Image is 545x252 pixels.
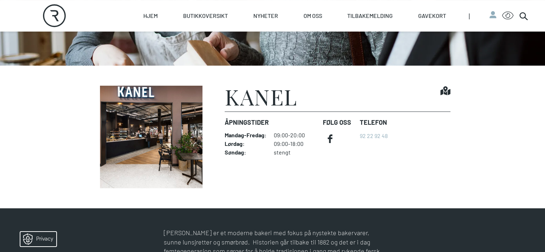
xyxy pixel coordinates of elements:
[323,118,354,127] dt: FØLG OSS
[225,132,267,139] dt: Mandag - Fredag :
[274,132,317,139] dd: 09:00-20:00
[520,138,545,143] details: Attribution
[274,149,317,156] dd: stengt
[225,140,267,147] dt: Lørdag :
[225,86,297,107] h1: KANEL
[225,149,267,156] dt: Søndag :
[521,139,539,143] div: © Mappedin
[7,229,66,248] iframe: Manage Preferences
[360,132,388,139] a: 92 22 92 48
[502,10,513,22] button: Open Accessibility Menu
[225,118,317,127] dt: Åpningstider
[360,118,388,127] dt: Telefon
[274,140,317,147] dd: 09:00-18:00
[323,132,337,146] a: facebook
